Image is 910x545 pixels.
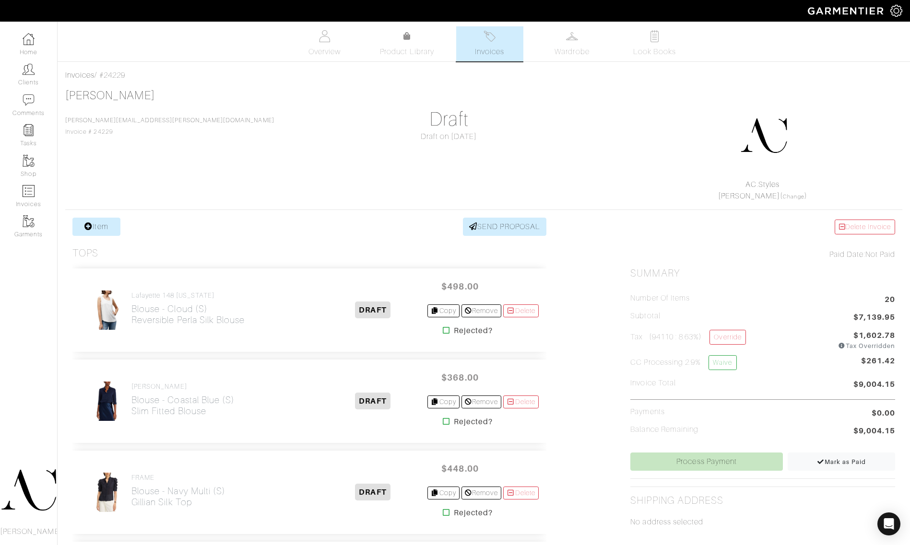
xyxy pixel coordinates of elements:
a: Remove [461,304,501,317]
span: Invoices [475,46,504,58]
span: Invoice # 24229 [65,117,274,135]
span: $7,139.95 [853,312,895,325]
img: reminder-icon-8004d30b9f0a5d33ae49ab947aed9ed385cf756f9e5892f1edd6e32f2345188e.png [23,124,35,136]
div: Draft on [DATE] [317,131,581,142]
span: DRAFT [355,393,390,409]
strong: Rejected? [454,325,493,336]
h2: Blouse - Coastal Blue (S) Slim Fitted Blouse [131,394,235,417]
span: 20 [885,294,895,307]
img: garments-icon-b7da505a4dc4fd61783c78ac3ca0ef83fa9d6f193b1c9dc38574b1d14d53ca28.png [23,215,35,227]
strong: Rejected? [454,416,493,428]
h2: Blouse - Navy Multi (S) Gillian Silk Top [131,486,225,508]
img: 9AHfmhaAUi1nZgoU81tBaxM8 [91,472,124,512]
img: garments-icon-b7da505a4dc4fd61783c78ac3ca0ef83fa9d6f193b1c9dc38574b1d14d53ca28.png [23,155,35,167]
img: basicinfo-40fd8af6dae0f16599ec9e87c0ef1c0a1fdea2edbe929e3d69a839185d80c458.svg [319,30,331,42]
h5: Invoice Total [630,379,676,388]
h3: Tops [72,247,98,259]
span: $9,004.15 [853,425,895,438]
h5: Payments [630,407,664,417]
h2: Blouse - Cloud (S) Reversible Perla Silk Blouse [131,303,245,325]
img: dashboard-icon-dbcd8f5a0b271acd01030246c82b418ddd0df26cd7fceb0bd07c9910d44c42f6.png [23,33,35,45]
a: Invoices [65,71,95,80]
a: Override [709,330,745,345]
img: 34zEuQXRpN4h4knKDHkJ82aP [91,381,124,421]
a: [PERSON_NAME] [718,192,780,200]
span: $9,004.15 [853,379,895,392]
h5: Number of Items [630,294,690,303]
h2: Summary [630,267,895,279]
a: AC.Styles [745,180,779,189]
span: Mark as Paid [817,458,866,465]
a: Delete [503,487,539,499]
a: Copy [427,395,460,408]
img: comment-icon-a0a6a9ef722e966f86d9cbdc48e553b5cf19dbc54f86b18d962a5391bc8f6eb6.png [23,94,35,106]
h4: Lafayette 148 [US_STATE] [131,291,245,300]
img: clients-icon-6bae9207a08558b7cb47a8932f037763ab4055f8c8b6bfacd5dc20c3e0201464.png [23,63,35,75]
a: [PERSON_NAME] Blouse - Coastal Blue (S)Slim Fitted Blouse [131,383,235,417]
h5: CC Processing 2.9% [630,355,736,370]
span: $498.00 [431,276,489,297]
h4: FRAME [131,474,225,482]
a: Remove [461,487,501,499]
a: Copy [427,304,460,317]
a: FRAME Blouse - Navy Multi (S)Gillian Silk Top [131,474,225,508]
div: ( ) [634,179,891,202]
span: Look Books [633,46,676,58]
h1: Draft [317,108,581,131]
a: Look Books [621,26,688,61]
img: wardrobe-487a4870c1b7c33e795ec22d11cfc2ed9d08956e64fb3008fe2437562e282088.svg [566,30,578,42]
h4: [PERSON_NAME] [131,383,235,391]
span: $1,602.78 [853,330,895,341]
h5: Balance Remaining [630,425,698,434]
a: Delete Invoice [835,220,895,234]
strong: Rejected? [454,507,493,519]
div: Not Paid [630,249,895,260]
span: $0.00 [872,407,895,419]
span: $368.00 [431,367,489,388]
img: todo-9ac3debb85659649dc8f770b8b6100bb5dab4b48dedcbae339e5042a72dfd3cc.svg [649,30,661,42]
img: garmentier-logo-header-white-b43fb05a5012e4ada735d5af1a66efaba907eab6374d6393d1fbf88cb4ef424d.png [803,2,890,19]
img: gear-icon-white-bd11855cb880d31180b6d7d6211b90ccbf57a29d726f0c71d8c61bd08dd39cc2.png [890,5,902,17]
span: DRAFT [355,484,390,500]
img: W8Mrx2fFFQZoeLuirCHcT6qh [91,290,124,330]
a: Waive [709,355,736,370]
span: Wardrobe [555,46,589,58]
a: Wardrobe [539,26,606,61]
a: Process Payment [630,452,783,471]
a: Product Library [374,31,441,58]
a: SEND PROPOSAL [463,218,546,236]
h2: Shipping Address [630,495,723,507]
h5: Subtotal [630,312,660,321]
a: Copy [427,487,460,499]
a: Item [72,218,120,236]
span: Paid Date: [829,250,865,259]
img: orders-27d20c2124de7fd6de4e0e44c1d41de31381a507db9b33961299e4e07d508b8c.svg [484,30,496,42]
a: Overview [291,26,358,61]
span: DRAFT [355,301,390,318]
a: Delete [503,304,539,317]
span: $261.42 [861,355,895,374]
a: Invoices [456,26,523,61]
div: Open Intercom Messenger [877,512,900,535]
p: No address selected [630,516,895,528]
a: [PERSON_NAME] [65,89,155,102]
a: Change [783,194,804,199]
div: Tax Overridden [838,341,895,350]
span: Product Library [380,46,434,58]
img: orders-icon-0abe47150d42831381b5fb84f609e132dff9fe21cb692f30cb5eec754e2cba89.png [23,185,35,197]
div: / #24229 [65,70,902,81]
span: $448.00 [431,458,489,479]
a: Delete [503,395,539,408]
a: Mark as Paid [788,452,895,471]
a: Lafayette 148 [US_STATE] Blouse - Cloud (S)Reversible Perla Silk Blouse [131,291,245,325]
a: [PERSON_NAME][EMAIL_ADDRESS][PERSON_NAME][DOMAIN_NAME] [65,117,274,124]
h5: Tax (94110 : 8.63%) [630,330,745,347]
a: Remove [461,395,501,408]
span: Overview [308,46,341,58]
img: DupYt8CPKc6sZyAt3svX5Z74.png [740,112,788,160]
